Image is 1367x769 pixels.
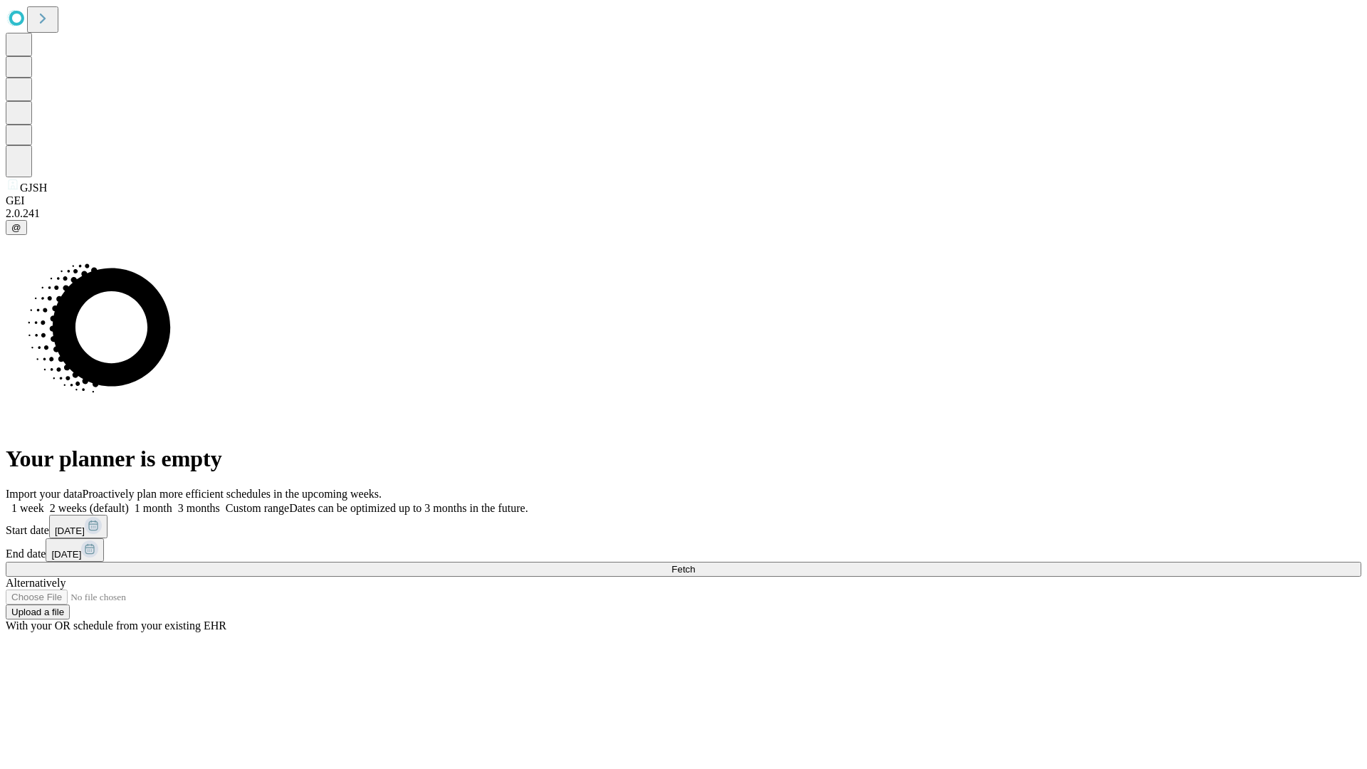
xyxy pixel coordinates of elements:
button: @ [6,220,27,235]
span: Proactively plan more efficient schedules in the upcoming weeks. [83,488,382,500]
span: 3 months [178,502,220,514]
button: Upload a file [6,605,70,619]
button: Fetch [6,562,1361,577]
button: [DATE] [46,538,104,562]
span: With your OR schedule from your existing EHR [6,619,226,632]
span: 1 month [135,502,172,514]
span: Custom range [226,502,289,514]
span: [DATE] [51,549,81,560]
button: [DATE] [49,515,108,538]
div: 2.0.241 [6,207,1361,220]
div: End date [6,538,1361,562]
span: GJSH [20,182,47,194]
span: Alternatively [6,577,66,589]
span: 2 weeks (default) [50,502,129,514]
span: Import your data [6,488,83,500]
span: [DATE] [55,525,85,536]
div: GEI [6,194,1361,207]
div: Start date [6,515,1361,538]
span: Dates can be optimized up to 3 months in the future. [289,502,528,514]
span: 1 week [11,502,44,514]
span: @ [11,222,21,233]
h1: Your planner is empty [6,446,1361,472]
span: Fetch [671,564,695,575]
